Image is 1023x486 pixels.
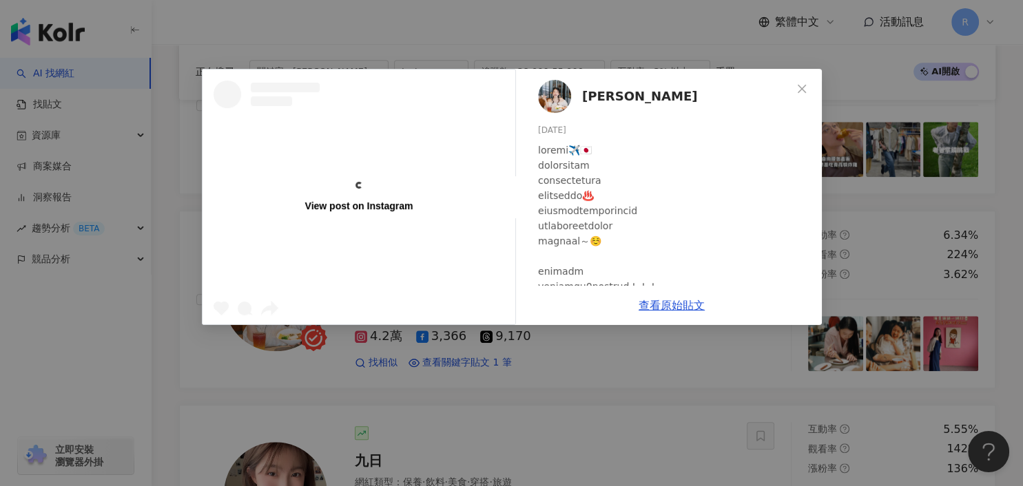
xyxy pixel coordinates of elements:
img: KOL Avatar [538,80,571,113]
a: View post on Instagram [203,70,515,324]
span: close [796,83,807,94]
div: [DATE] [538,124,811,137]
div: View post on Instagram [304,200,413,212]
a: 查看原始貼文 [639,299,705,312]
button: Close [788,75,816,103]
a: KOL Avatar[PERSON_NAME] [538,80,792,113]
span: [PERSON_NAME] [582,87,697,106]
